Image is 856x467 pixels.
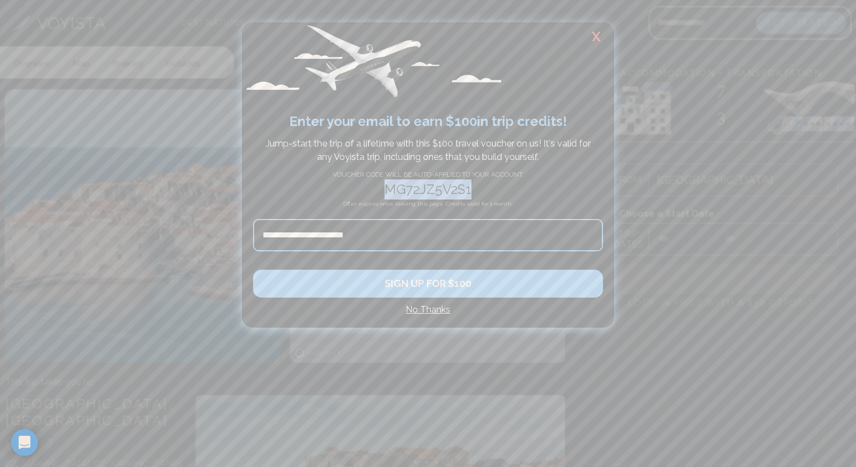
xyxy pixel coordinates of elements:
[253,179,603,200] h2: mg72jz5v2s1
[11,429,38,456] div: Open Intercom Messenger
[242,22,503,100] img: Avopass plane flying
[253,169,603,179] h4: VOUCHER CODE WILL BE AUTO-APPLIED TO YOUR ACCOUNT:
[578,22,614,51] h2: X
[253,303,603,317] h4: No Thanks
[253,111,603,132] h2: Enter your email to earn $ 100 in trip credits !
[253,200,603,219] h4: Offer expires once leaving this page. Credits valid for 1 month.
[259,137,597,164] p: Jump-start the trip of a lifetime with this $ 100 travel voucher on us! It's valid for any Voyist...
[253,270,603,298] button: SIGN UP FOR $100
